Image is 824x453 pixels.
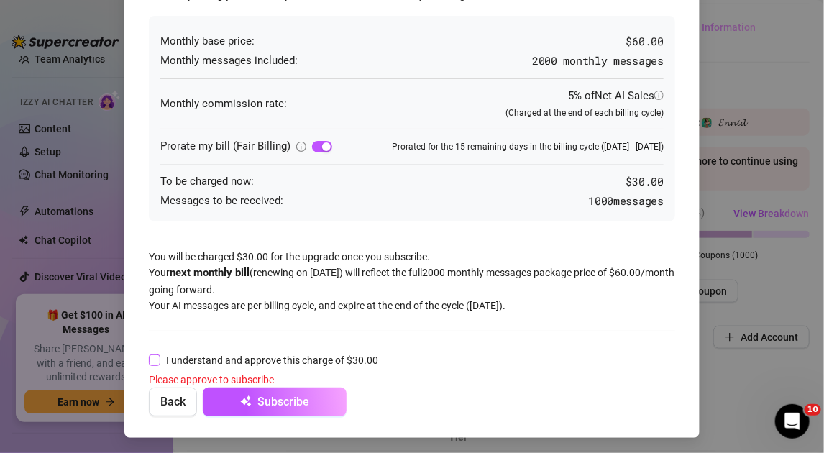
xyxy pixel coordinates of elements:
[160,52,298,70] span: Monthly messages included:
[160,173,254,191] span: To be charged now:
[160,193,283,210] span: Messages to be received:
[589,193,664,210] span: 1000 messages
[775,404,810,439] iframe: Intercom live chat
[296,142,306,152] span: info-circle
[568,89,664,102] span: 5% of
[805,404,821,416] span: 10
[160,352,384,368] span: I understand and approve this charge of $30.00
[160,96,287,113] span: Monthly commission rate:
[170,266,250,279] strong: next monthly bill
[392,140,664,154] span: Prorated for the 15 remaining days in the billing cycle ([DATE] - [DATE])
[257,395,309,408] span: Subscribe
[505,108,664,118] span: (Charged at the end of each billing cycle)
[160,139,290,152] span: Prorate my bill (Fair Billing)
[626,33,664,50] span: $60.00
[532,53,664,68] span: 2000 monthly messages
[160,33,255,50] span: Monthly base price:
[626,173,664,191] span: $ 30.00
[654,91,664,100] span: info-circle
[160,395,186,408] span: Back
[149,388,197,416] button: Back
[149,372,675,388] div: Please approve to subscribe
[595,88,664,105] div: Net AI Sales
[203,388,347,416] button: Subscribe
